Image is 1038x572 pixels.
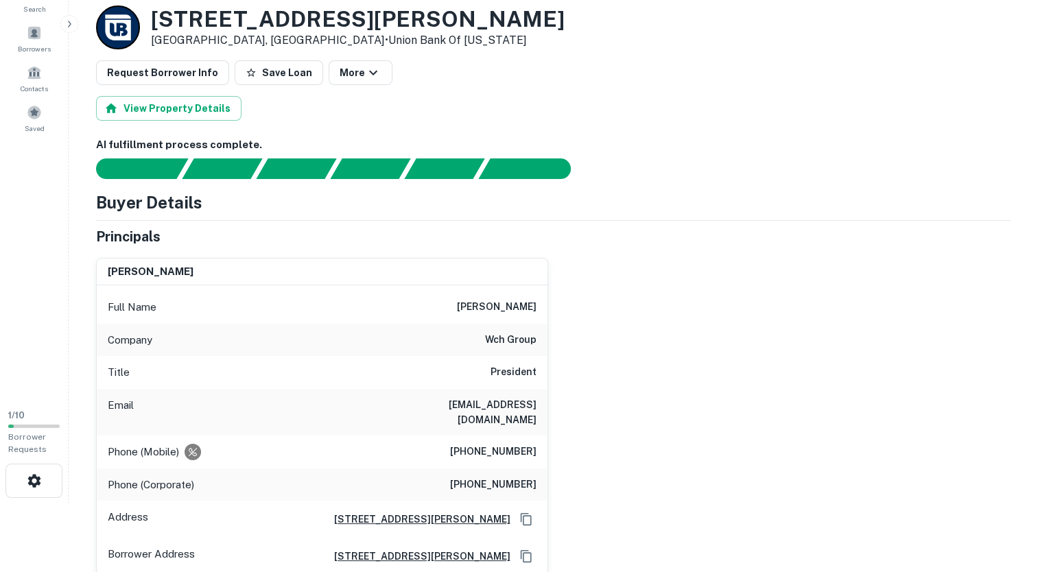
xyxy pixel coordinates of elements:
[108,444,179,460] p: Phone (Mobile)
[21,83,48,94] span: Contacts
[4,20,64,57] a: Borrowers
[404,158,484,179] div: Principals found, still searching for contact information. This may take time...
[485,332,536,348] h6: wch group
[108,332,152,348] p: Company
[388,34,527,47] a: Union Bank Of [US_STATE]
[329,60,392,85] button: More
[256,158,336,179] div: Documents found, AI parsing details...
[25,123,45,134] span: Saved
[151,6,565,32] h3: [STREET_ADDRESS][PERSON_NAME]
[108,509,148,529] p: Address
[969,462,1038,528] iframe: Chat Widget
[108,299,156,315] p: Full Name
[330,158,410,179] div: Principals found, AI now looking for contact information...
[491,364,536,381] h6: President
[23,3,46,14] span: Search
[450,477,536,493] h6: [PHONE_NUMBER]
[372,397,536,427] h6: [EMAIL_ADDRESS][DOMAIN_NAME]
[8,432,47,454] span: Borrower Requests
[457,299,536,315] h6: [PERSON_NAME]
[182,158,262,179] div: Your request is received and processing...
[8,410,25,420] span: 1 / 10
[96,60,229,85] button: Request Borrower Info
[151,32,565,49] p: [GEOGRAPHIC_DATA], [GEOGRAPHIC_DATA] •
[108,364,130,381] p: Title
[96,137,1011,153] h6: AI fulfillment process complete.
[96,226,161,247] h5: Principals
[108,397,134,427] p: Email
[323,549,510,564] a: [STREET_ADDRESS][PERSON_NAME]
[4,99,64,136] a: Saved
[450,444,536,460] h6: [PHONE_NUMBER]
[516,509,536,529] button: Copy Address
[235,60,323,85] button: Save Loan
[108,546,195,567] p: Borrower Address
[323,512,510,527] a: [STREET_ADDRESS][PERSON_NAME]
[18,43,51,54] span: Borrowers
[80,158,182,179] div: Sending borrower request to AI...
[4,60,64,97] a: Contacts
[108,264,193,280] h6: [PERSON_NAME]
[108,477,194,493] p: Phone (Corporate)
[185,444,201,460] div: Requests to not be contacted at this number
[96,190,202,215] h4: Buyer Details
[516,546,536,567] button: Copy Address
[479,158,587,179] div: AI fulfillment process complete.
[96,96,241,121] button: View Property Details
